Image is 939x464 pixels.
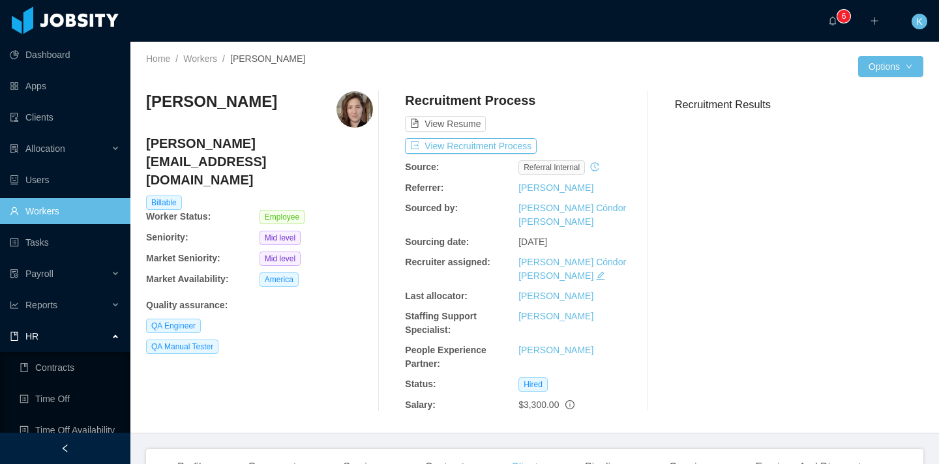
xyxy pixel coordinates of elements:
[146,340,218,354] span: QA Manual Tester
[405,399,436,410] b: Salary:
[25,331,38,341] span: HR
[20,417,120,443] a: icon: profileTime Off Availability
[10,144,19,153] i: icon: solution
[230,53,305,64] span: [PERSON_NAME]
[518,257,626,281] a: [PERSON_NAME] Cóndor [PERSON_NAME]
[916,14,922,29] span: K
[518,399,559,410] span: $3,300.00
[10,300,19,310] i: icon: line-chart
[336,91,373,128] img: 3ef3bb2a-abc8-4902-bad7-a289f48c859a_68348c31e91fc-400w.png
[842,10,846,23] p: 6
[222,53,225,64] span: /
[405,162,439,172] b: Source:
[10,42,120,68] a: icon: pie-chartDashboard
[675,96,923,113] h3: Recruitment Results
[405,138,537,154] button: icon: exportView Recruitment Process
[405,203,458,213] b: Sourced by:
[405,311,477,335] b: Staffing Support Specialist:
[25,143,65,154] span: Allocation
[518,160,585,175] span: Referral internal
[405,116,486,132] button: icon: file-textView Resume
[146,274,229,284] b: Market Availability:
[20,355,120,381] a: icon: bookContracts
[405,141,537,151] a: icon: exportView Recruitment Process
[870,16,879,25] i: icon: plus
[10,269,19,278] i: icon: file-protect
[260,272,299,287] span: America
[146,134,373,189] h4: [PERSON_NAME][EMAIL_ADDRESS][DOMAIN_NAME]
[146,196,182,210] span: Billable
[10,73,120,99] a: icon: appstoreApps
[405,182,443,193] b: Referrer:
[858,56,923,77] button: Optionsicon: down
[146,319,201,333] span: QA Engineer
[260,252,301,266] span: Mid level
[10,198,120,224] a: icon: userWorkers
[146,53,170,64] a: Home
[405,237,469,247] b: Sourcing date:
[175,53,178,64] span: /
[518,182,593,193] a: [PERSON_NAME]
[25,268,53,279] span: Payroll
[146,91,277,112] h3: [PERSON_NAME]
[405,291,468,301] b: Last allocator:
[518,311,593,321] a: [PERSON_NAME]
[183,53,217,64] a: Workers
[405,379,436,389] b: Status:
[260,231,301,245] span: Mid level
[10,104,120,130] a: icon: auditClients
[405,345,486,369] b: People Experience Partner:
[405,257,490,267] b: Recruiter assigned:
[828,16,837,25] i: icon: bell
[518,345,593,355] a: [PERSON_NAME]
[20,386,120,412] a: icon: profileTime Off
[146,300,228,310] b: Quality assurance :
[146,232,188,242] b: Seniority:
[10,229,120,255] a: icon: profileTasks
[405,119,486,129] a: icon: file-textView Resume
[590,162,599,171] i: icon: history
[518,291,593,301] a: [PERSON_NAME]
[518,377,548,392] span: Hired
[10,167,120,193] a: icon: robotUsers
[596,271,605,280] i: icon: edit
[565,400,574,409] span: info-circle
[146,253,220,263] b: Market Seniority:
[146,211,211,222] b: Worker Status:
[260,210,305,224] span: Employee
[10,332,19,341] i: icon: book
[518,203,626,227] a: [PERSON_NAME] Cóndor [PERSON_NAME]
[25,300,57,310] span: Reports
[518,237,547,247] span: [DATE]
[837,10,850,23] sup: 6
